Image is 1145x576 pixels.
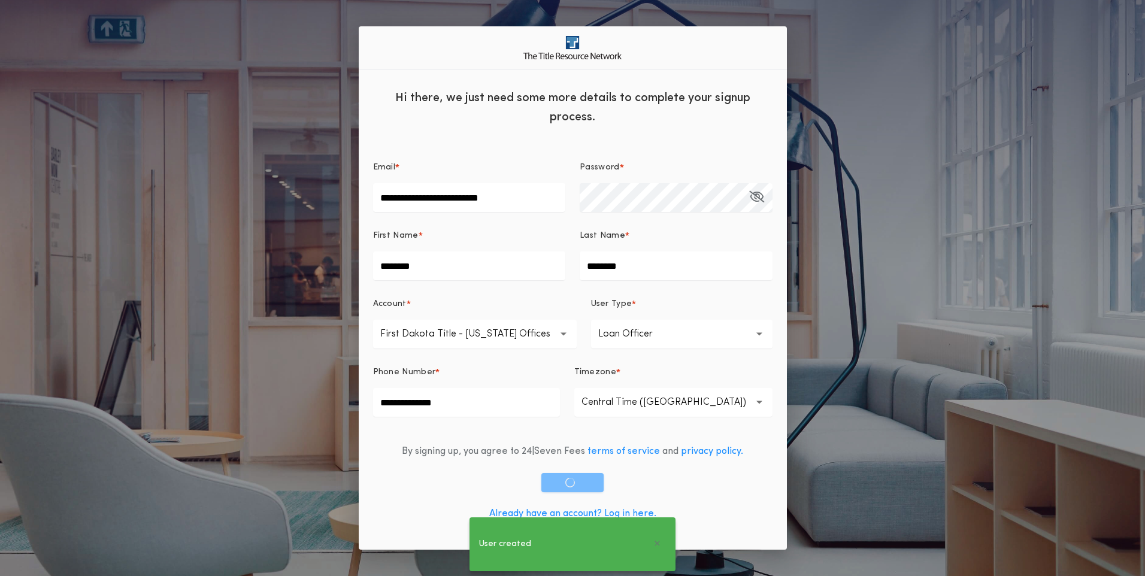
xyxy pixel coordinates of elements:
[373,366,436,378] p: Phone Number
[373,162,396,174] p: Email
[580,251,773,280] input: Last Name*
[523,36,622,59] img: logo
[581,395,765,410] p: Central Time ([GEOGRAPHIC_DATA])
[359,79,787,133] div: Hi there, we just need some more details to complete your signup process.
[749,183,764,212] button: Password*
[591,298,632,310] p: User Type
[373,388,560,417] input: Phone Number*
[373,251,566,280] input: First Name*
[479,538,531,551] span: User created
[587,447,660,456] a: terms of service
[580,183,773,212] input: Password*
[373,298,407,310] p: Account
[591,320,773,348] button: Loan Officer
[574,366,617,378] p: Timezone
[373,320,577,348] button: First Dakota Title - [US_STATE] Offices
[580,230,625,242] p: Last Name
[373,230,419,242] p: First Name
[489,509,656,519] a: Already have an account? Log in here.
[681,447,743,456] a: privacy policy.
[380,327,570,341] p: First Dakota Title - [US_STATE] Offices
[580,162,620,174] p: Password
[598,327,672,341] p: Loan Officer
[574,388,773,417] button: Central Time ([GEOGRAPHIC_DATA])
[402,444,743,459] div: By signing up, you agree to 24|Seven Fees and
[373,183,566,212] input: Email*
